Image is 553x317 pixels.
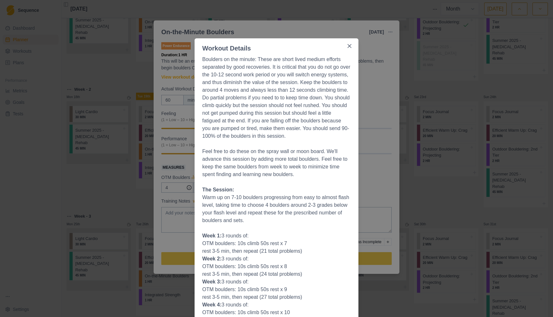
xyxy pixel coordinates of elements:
[202,233,221,238] strong: Week 1:
[202,279,221,284] strong: Week 3:
[202,240,351,247] p: OTM boulders: 10s climb 50s rest x 7
[202,148,351,178] p: Feel free to do these on the spray wall or moon board. We'll advance this session by adding more ...
[202,309,351,316] p: OTM boulders: 10s climb 50s rest x 10
[202,278,351,286] p: 3 rounds of:
[202,247,351,255] p: rest 3-5 min, then repeat (21 total problems)
[202,293,351,301] p: rest 3-5 min, then repeat (27 total problems)
[202,194,351,224] p: Warm up on 7-10 boulders progressing from easy to almost flash level, taking time to choose 4 bou...
[202,56,351,140] p: Boulders on the minute: These are short lived medium efforts separated by good recoveries. It is ...
[202,301,351,309] p: 3 rounds of:
[202,270,351,278] p: rest 3-5 min, then repeat (24 total problems)
[202,286,351,293] p: OTM boulders: 10s climb 50s rest x 9
[202,263,351,270] p: OTM boulders: 10s climb 50s rest x 8
[202,256,221,261] strong: Week 2:
[202,187,234,192] strong: The Session:
[195,38,358,53] header: Workout Details
[202,232,351,240] p: 3 rounds of:
[202,302,221,307] strong: Week 4:
[202,255,351,263] p: 3 rounds of:
[344,41,355,51] button: Close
